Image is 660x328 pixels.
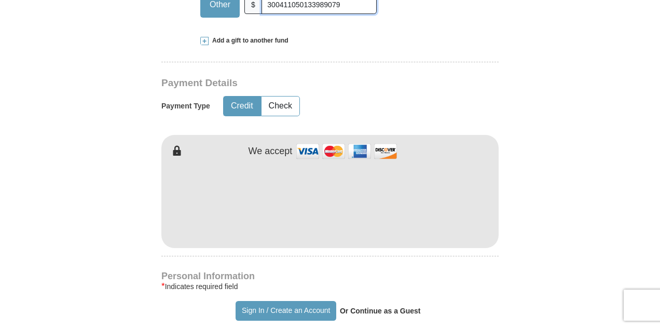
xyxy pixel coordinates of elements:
img: credit cards accepted [295,140,398,162]
h3: Payment Details [161,77,426,89]
span: Add a gift to another fund [209,36,288,45]
strong: Or Continue as a Guest [340,307,421,315]
div: Indicates required field [161,280,499,293]
h4: We accept [249,146,293,157]
h5: Payment Type [161,102,210,111]
h4: Personal Information [161,272,499,280]
button: Sign In / Create an Account [236,301,336,321]
button: Check [262,97,299,116]
button: Credit [224,97,260,116]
